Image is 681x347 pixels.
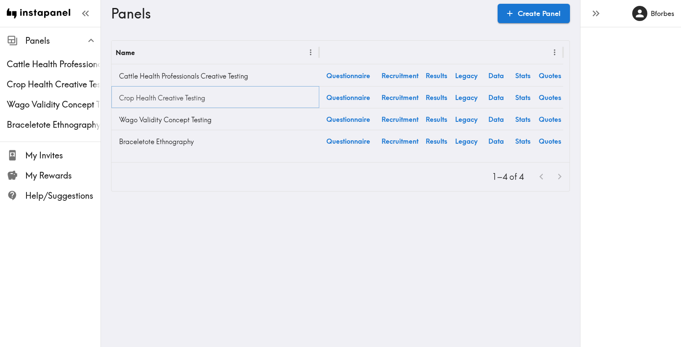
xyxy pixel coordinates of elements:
[482,130,509,152] a: Data
[7,58,101,70] span: Cattle Health Professionals Creative Testing
[509,65,536,86] a: Stats
[7,79,101,90] span: Crop Health Creative Testing
[116,133,315,150] a: Braceletote Ethnography
[536,108,563,130] a: Quotes
[450,65,482,86] a: Legacy
[423,108,450,130] a: Results
[450,130,482,152] a: Legacy
[482,65,509,86] a: Data
[324,46,337,59] button: Sort
[423,130,450,152] a: Results
[482,87,509,108] a: Data
[450,108,482,130] a: Legacy
[116,89,315,106] a: Crop Health Creative Testing
[377,108,423,130] a: Recruitment
[492,171,524,183] p: 1–4 of 4
[319,108,377,130] a: Questionnaire
[111,5,491,21] h3: Panels
[25,190,101,202] span: Help/Suggestions
[536,87,563,108] a: Quotes
[536,130,563,152] a: Quotes
[509,87,536,108] a: Stats
[116,48,135,57] div: Name
[319,130,377,152] a: Questionnaire
[319,87,377,108] a: Questionnaire
[377,65,423,86] a: Recruitment
[450,87,482,108] a: Legacy
[423,65,450,86] a: Results
[377,87,423,108] a: Recruitment
[536,65,563,86] a: Quotes
[319,65,377,86] a: Questionnaire
[509,108,536,130] a: Stats
[116,111,315,128] a: Wago Validity Concept Testing
[482,108,509,130] a: Data
[498,4,570,23] a: Create Panel
[304,46,317,59] button: Menu
[548,46,561,59] button: Menu
[25,35,101,47] span: Panels
[25,150,101,161] span: My Invites
[7,119,101,131] span: Braceletote Ethnography
[116,68,315,84] a: Cattle Health Professionals Creative Testing
[7,99,101,110] span: Wago Validity Concept Testing
[25,170,101,181] span: My Rewards
[423,87,450,108] a: Results
[651,9,674,18] h6: Bforbes
[509,130,536,152] a: Stats
[377,130,423,152] a: Recruitment
[135,46,148,59] button: Sort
